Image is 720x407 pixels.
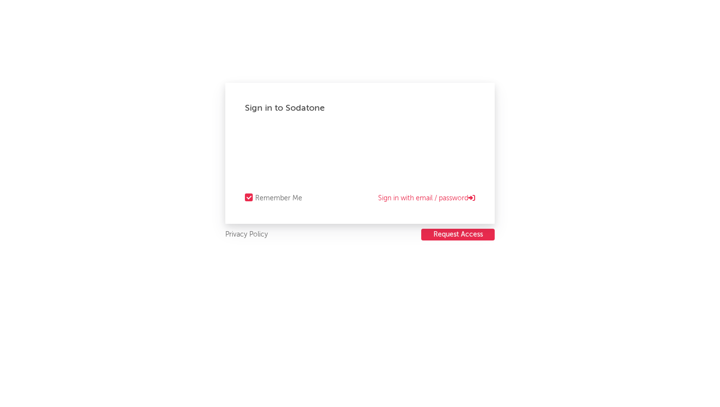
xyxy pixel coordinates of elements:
[255,192,302,204] div: Remember Me
[421,229,495,240] button: Request Access
[225,229,268,241] a: Privacy Policy
[421,229,495,241] a: Request Access
[378,192,475,204] a: Sign in with email / password
[245,102,475,114] div: Sign in to Sodatone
